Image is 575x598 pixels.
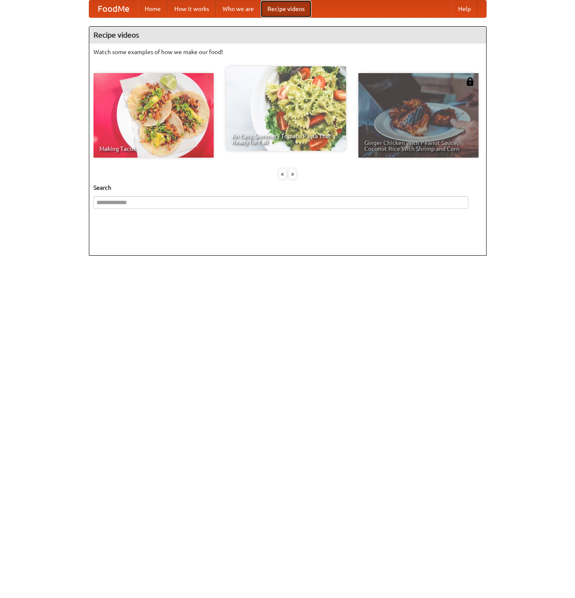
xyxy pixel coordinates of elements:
div: « [279,169,286,179]
a: Who we are [216,0,261,17]
img: 483408.png [466,77,474,86]
p: Watch some examples of how we make our food! [94,48,482,56]
h5: Search [94,183,482,192]
a: How it works [168,0,216,17]
a: An Easy, Summery Tomato Pasta That's Ready for Fall [226,66,346,151]
a: Making Tacos [94,73,214,158]
a: Home [138,0,168,17]
a: Help [451,0,478,17]
span: An Easy, Summery Tomato Pasta That's Ready for Fall [232,133,340,145]
span: Making Tacos [99,146,208,152]
a: FoodMe [89,0,138,17]
h4: Recipe videos [89,27,486,44]
a: Recipe videos [261,0,311,17]
div: » [289,169,296,179]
